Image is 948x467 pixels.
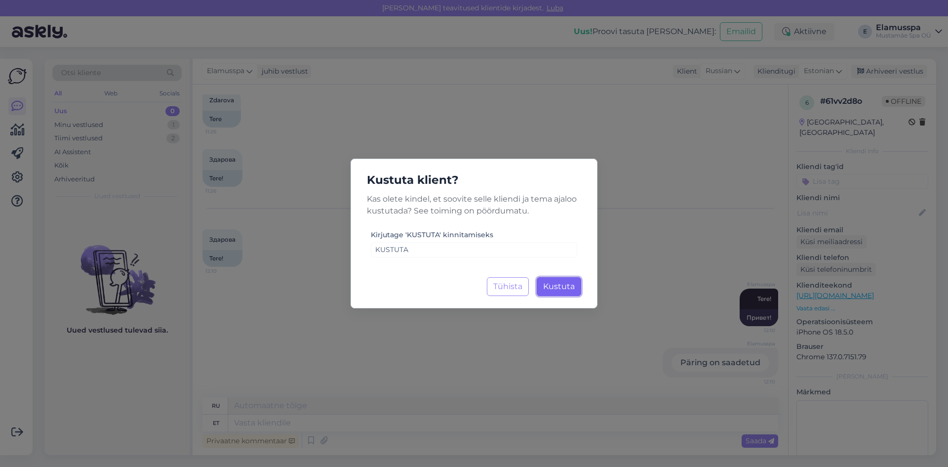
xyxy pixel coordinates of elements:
[359,171,589,189] h5: Kustuta klient?
[487,277,529,296] button: Tühista
[543,282,575,291] span: Kustuta
[359,193,589,217] p: Kas olete kindel, et soovite selle kliendi ja tema ajaloo kustutada? See toiming on pöördumatu.
[537,277,581,296] button: Kustuta
[371,230,493,240] label: Kirjutage 'KUSTUTA' kinnitamiseks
